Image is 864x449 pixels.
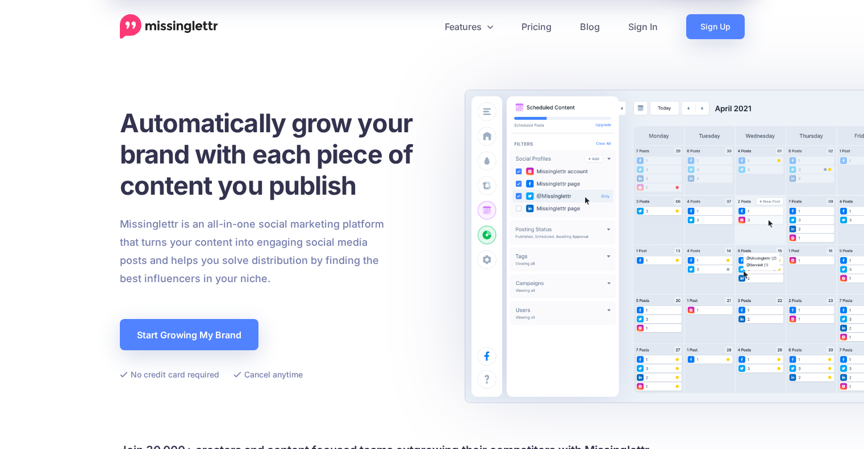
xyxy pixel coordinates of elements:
[120,319,258,350] a: Start Growing My Brand
[431,14,507,39] a: Features
[120,215,385,288] p: Missinglettr is an all-in-one social marketing platform that turns your content into engaging soc...
[120,367,219,381] li: No credit card required
[507,14,566,39] a: Pricing
[566,14,614,39] a: Blog
[233,367,303,381] li: Cancel anytime
[120,14,218,39] a: Home
[120,107,441,201] h1: Automatically grow your brand with each piece of content you publish
[686,14,745,39] a: Sign Up
[614,14,672,39] a: Sign In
